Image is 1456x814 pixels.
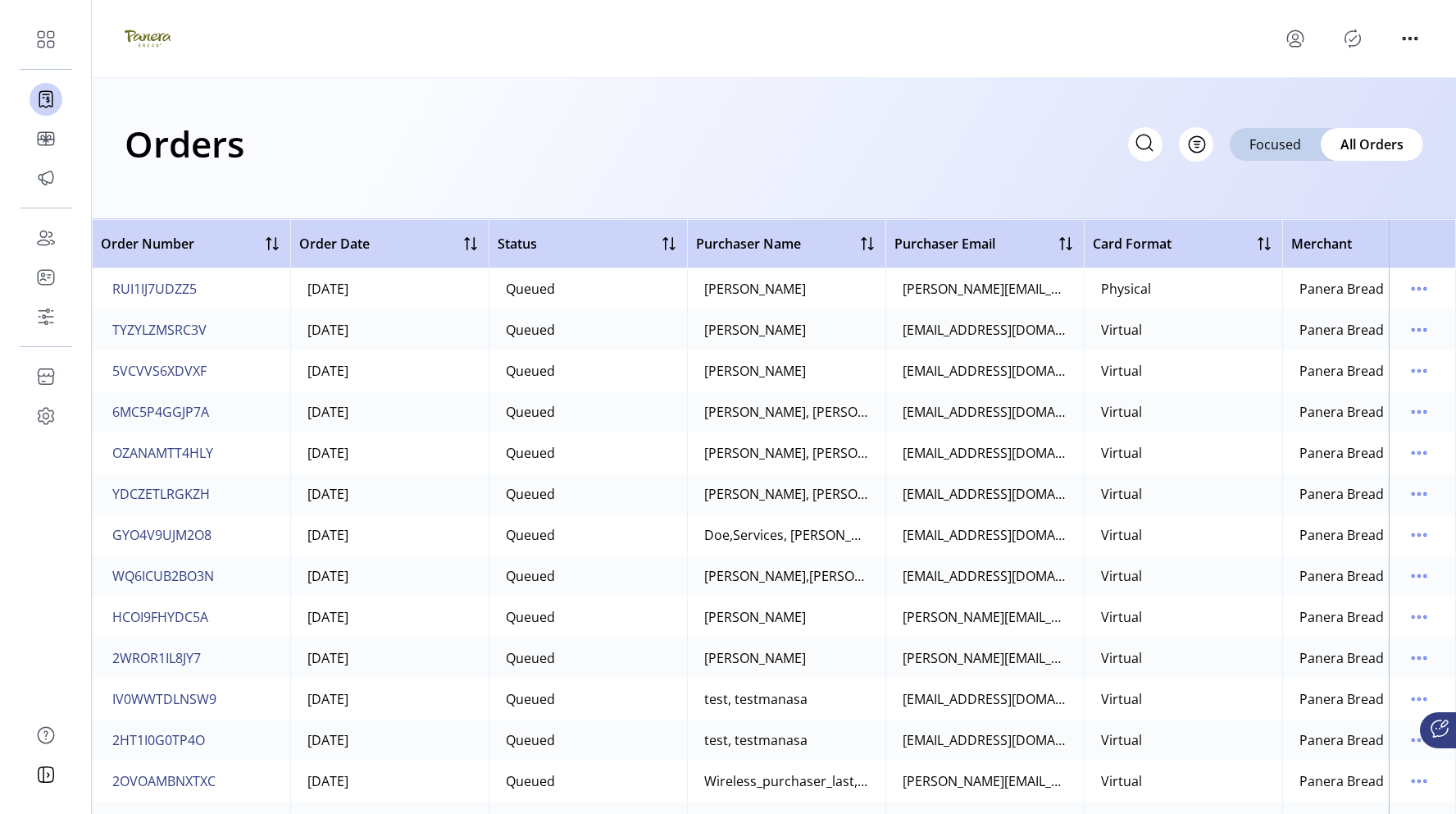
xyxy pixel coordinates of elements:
[1406,727,1432,753] button: menu
[506,607,555,627] div: Queued
[109,399,212,425] button: 6MC5P4GGJP7A
[1299,484,1384,504] div: Panera Bread
[290,391,489,432] td: [DATE]
[903,730,1067,750] div: [EMAIL_ADDRESS][DOMAIN_NAME]
[1101,607,1142,627] div: Virtual
[1299,607,1384,627] div: Panera Bread
[1406,317,1432,343] button: menu
[704,320,806,340] div: [PERSON_NAME]
[125,16,171,62] img: logo
[903,525,1067,545] div: [EMAIL_ADDRESS][DOMAIN_NAME]
[506,771,555,791] div: Queued
[506,566,555,586] div: Queued
[1101,566,1142,586] div: Virtual
[109,604,212,630] button: HCOI9FHYDC5A
[112,771,216,791] span: 2OVOAMBNXTXC
[290,556,489,597] td: [DATE]
[903,279,1067,299] div: [PERSON_NAME][EMAIL_ADDRESS][DOMAIN_NAME]
[1299,771,1384,791] div: Panera Bread
[112,566,214,586] span: WQ6ICUB2BO3N
[696,234,801,254] span: Purchaser Name
[1299,279,1384,299] div: Panera Bread
[1406,440,1432,466] button: menu
[498,234,537,254] span: Status
[290,720,489,761] td: [DATE]
[1406,276,1432,302] button: menu
[1101,443,1142,463] div: Virtual
[1101,730,1142,750] div: Virtual
[299,234,370,254] span: Order Date
[1299,689,1384,709] div: Panera Bread
[1406,604,1432,630] button: menu
[1406,481,1432,507] button: menu
[1406,399,1432,425] button: menu
[1406,563,1432,589] button: menu
[1291,234,1352,254] span: Merchant
[903,771,1067,791] div: [PERSON_NAME][EMAIL_ADDRESS][DOMAIN_NAME]
[903,484,1067,504] div: [EMAIL_ADDRESS][DOMAIN_NAME]
[112,443,213,463] span: OZANAMTT4HLY
[1101,279,1151,299] div: Physical
[109,727,208,753] button: 2HT1I0G0TP4O
[704,525,869,545] div: Doe,Services, [PERSON_NAME],QAAuto
[290,350,489,391] td: [DATE]
[109,645,204,671] button: 2WROR1IL8JY7
[704,361,806,381] div: [PERSON_NAME]
[1406,768,1432,794] button: menu
[1299,566,1384,586] div: Panera Bread
[1397,25,1423,52] button: menu
[903,320,1067,340] div: [EMAIL_ADDRESS][DOMAIN_NAME]
[1340,135,1404,154] span: All Orders
[1340,25,1366,52] button: Publisher Panel
[1321,128,1423,161] div: All Orders
[112,320,207,340] span: TYZYLZMSRC3V
[290,432,489,473] td: [DATE]
[1249,135,1301,154] span: Focused
[506,525,555,545] div: Queued
[290,597,489,638] td: [DATE]
[1101,361,1142,381] div: Virtual
[903,566,1067,586] div: [EMAIL_ADDRESS][DOMAIN_NAME]
[290,514,489,556] td: [DATE]
[704,484,869,504] div: [PERSON_NAME], [PERSON_NAME]
[290,268,489,309] td: [DATE]
[903,607,1067,627] div: [PERSON_NAME][EMAIL_ADDRESS][PERSON_NAME][DOMAIN_NAME]
[1101,484,1142,504] div: Virtual
[109,686,220,712] button: IV0WWTDLNSW9
[704,771,869,791] div: Wireless_purchaser_last, Transaction_purchaser_first
[1299,443,1384,463] div: Panera Bread
[109,276,200,302] button: RUI1IJ7UDZZ5
[704,443,869,463] div: [PERSON_NAME], [PERSON_NAME]
[109,481,213,507] button: YDCZETLRGKZH
[1101,525,1142,545] div: Virtual
[903,443,1067,463] div: [EMAIL_ADDRESS][DOMAIN_NAME]
[109,768,219,794] button: 2OVOAMBNXTXC
[1299,361,1384,381] div: Panera Bread
[1299,648,1384,668] div: Panera Bread
[704,607,806,627] div: [PERSON_NAME]
[506,648,555,668] div: Queued
[1282,25,1308,52] button: menu
[506,689,555,709] div: Queued
[506,484,555,504] div: Queued
[1299,730,1384,750] div: Panera Bread
[112,607,208,627] span: HCOI9FHYDC5A
[506,361,555,381] div: Queued
[1299,320,1384,340] div: Panera Bread
[1230,128,1321,161] div: Focused
[506,730,555,750] div: Queued
[290,638,489,679] td: [DATE]
[290,679,489,720] td: [DATE]
[101,234,194,254] span: Order Number
[112,361,207,381] span: 5VCVVS6XDVXF
[704,402,869,422] div: [PERSON_NAME], [PERSON_NAME]
[112,484,210,504] span: YDCZETLRGKZH
[1101,689,1142,709] div: Virtual
[1406,645,1432,671] button: menu
[1299,402,1384,422] div: Panera Bread
[704,648,806,668] div: [PERSON_NAME]
[894,234,995,254] span: Purchaser Email
[1101,648,1142,668] div: Virtual
[704,279,806,299] div: [PERSON_NAME]
[1179,127,1213,162] button: Filter Button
